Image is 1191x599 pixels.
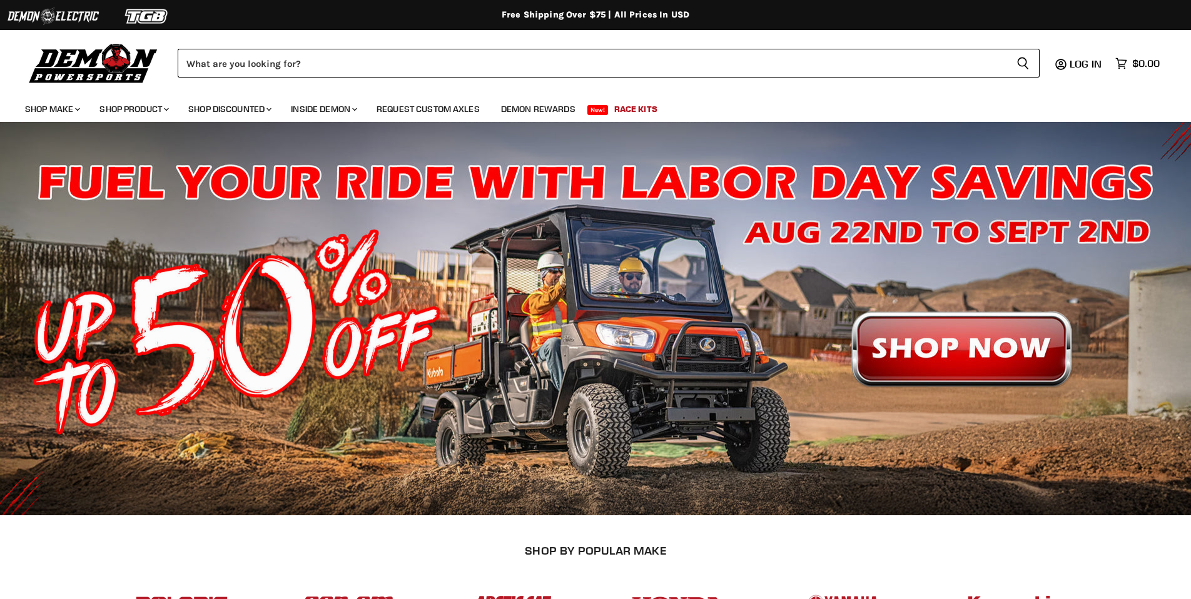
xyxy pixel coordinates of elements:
[605,96,667,122] a: Race Kits
[100,4,194,28] img: TGB Logo 2
[587,105,609,115] span: New!
[492,96,585,122] a: Demon Rewards
[1064,58,1109,69] a: Log in
[1109,54,1166,73] a: $0.00
[1132,58,1160,69] span: $0.00
[179,96,279,122] a: Shop Discounted
[6,4,100,28] img: Demon Electric Logo 2
[95,9,1096,21] div: Free Shipping Over $75 | All Prices In USD
[178,49,1040,78] form: Product
[281,96,365,122] a: Inside Demon
[178,49,1006,78] input: Search
[1006,49,1040,78] button: Search
[367,96,489,122] a: Request Custom Axles
[111,544,1081,557] h2: SHOP BY POPULAR MAKE
[90,96,176,122] a: Shop Product
[16,96,88,122] a: Shop Make
[1070,58,1102,70] span: Log in
[16,91,1157,122] ul: Main menu
[25,41,162,85] img: Demon Powersports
